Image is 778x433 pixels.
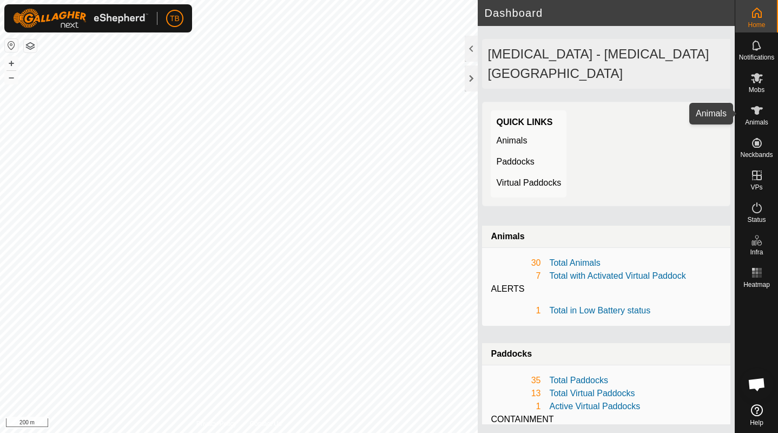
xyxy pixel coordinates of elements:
[750,184,762,191] span: VPs
[491,232,524,241] strong: Animals
[491,349,532,358] strong: Paddocks
[748,22,765,28] span: Home
[750,419,763,426] span: Help
[549,306,650,315] a: Total in Low Battery status
[735,400,778,430] a: Help
[5,57,18,70] button: +
[491,387,540,400] div: 13
[549,389,635,398] a: Total Virtual Paddocks
[749,87,764,93] span: Mobs
[484,6,735,19] h2: Dashboard
[482,39,730,89] div: [MEDICAL_DATA] - [MEDICAL_DATA][GEOGRAPHIC_DATA]
[750,249,763,255] span: Infra
[745,119,768,126] span: Animals
[5,71,18,84] button: –
[491,283,722,296] div: ALERTS
[491,304,540,317] div: 1
[491,413,722,426] div: CONTAINMENT
[196,419,237,429] a: Privacy Policy
[13,9,148,28] img: Gallagher Logo
[549,271,685,280] a: Total with Activated Virtual Paddock
[496,157,534,166] a: Paddocks
[747,216,766,223] span: Status
[491,270,540,283] div: 7
[496,178,561,187] a: Virtual Paddocks
[170,13,180,24] span: TB
[491,400,540,413] div: 1
[496,117,552,127] strong: Quick Links
[491,374,540,387] div: 35
[549,402,640,411] a: Active Virtual Paddocks
[740,152,773,158] span: Neckbands
[249,419,281,429] a: Contact Us
[741,368,773,401] div: Open chat
[24,40,37,53] button: Map Layers
[549,376,608,385] a: Total Paddocks
[549,258,600,267] a: Total Animals
[496,136,527,145] a: Animals
[491,257,540,270] div: 30
[5,39,18,52] button: Reset Map
[743,281,770,288] span: Heatmap
[739,54,774,61] span: Notifications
